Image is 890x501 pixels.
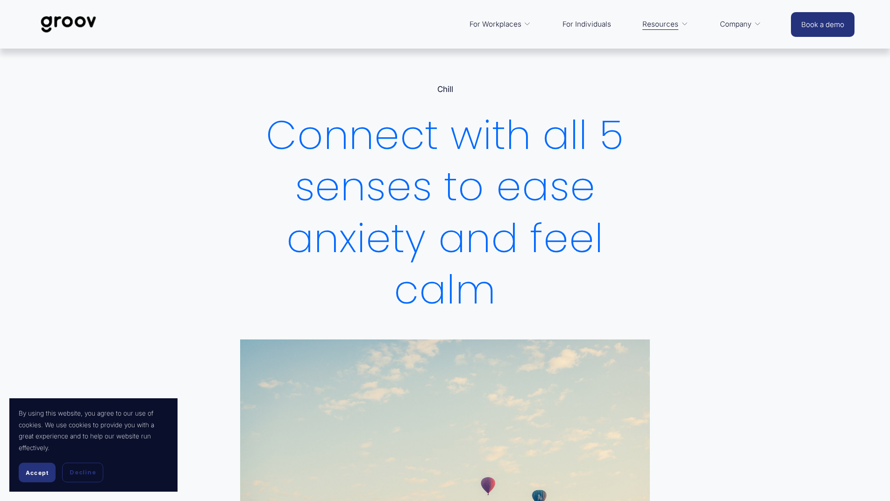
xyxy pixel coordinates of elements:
section: Cookie banner [9,398,178,492]
a: For Individuals [558,13,616,35]
a: folder dropdown [638,13,693,35]
span: Decline [70,468,96,477]
a: Chill [437,85,453,94]
span: Accept [26,469,49,476]
a: folder dropdown [465,13,536,35]
button: Accept [19,463,56,482]
img: Groov | Workplace Science Platform | Unlock Performance | Drive Results [36,9,101,40]
p: By using this website, you agree to our use of cookies. We use cookies to provide you with a grea... [19,408,168,453]
h1: Connect with all 5 senses to ease anxiety and feel calm [240,110,649,316]
span: Resources [642,18,678,31]
span: For Workplaces [470,18,521,31]
a: Book a demo [791,12,854,37]
a: folder dropdown [715,13,766,35]
span: Company [720,18,752,31]
button: Decline [62,463,103,482]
